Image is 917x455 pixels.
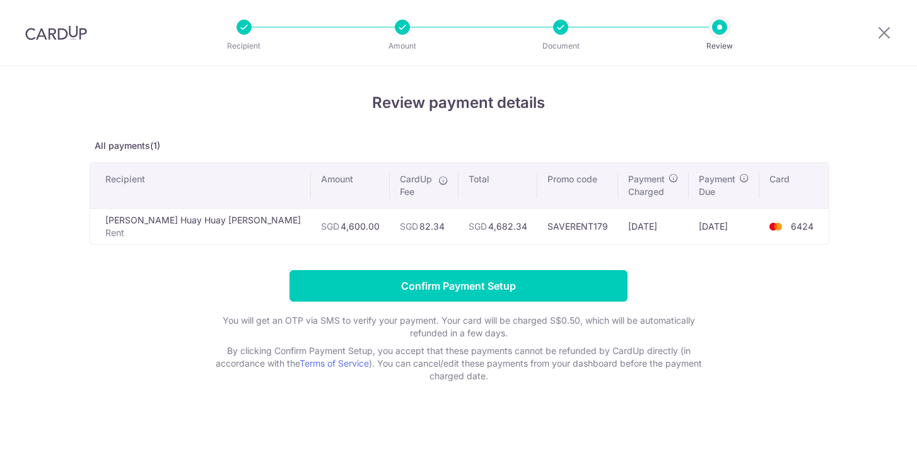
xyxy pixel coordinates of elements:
[321,221,339,232] span: SGD
[90,139,827,152] p: All payments(1)
[699,173,735,198] span: Payment Due
[537,208,618,244] td: SAVERENT179
[689,208,759,244] td: [DATE]
[289,270,628,302] input: Confirm Payment Setup
[673,40,766,52] p: Review
[90,163,311,208] th: Recipient
[311,208,390,244] td: 4,600.00
[206,345,711,382] p: By clicking Confirm Payment Setup, you accept that these payments cannot be refunded by CardUp di...
[197,40,291,52] p: Recipient
[458,163,537,208] th: Total
[300,358,369,369] a: Terms of Service
[206,314,711,340] p: You will get an OTP via SMS to verify your payment. Your card will be charged S$0.50, which will ...
[618,208,689,244] td: [DATE]
[390,208,458,244] td: 82.34
[514,40,607,52] p: Document
[537,163,618,208] th: Promo code
[400,221,418,232] span: SGD
[763,219,788,234] img: <span class="translation_missing" title="translation missing: en.account_steps.new_confirm_form.b...
[90,92,827,114] h4: Review payment details
[311,163,390,208] th: Amount
[90,208,311,244] td: [PERSON_NAME] Huay Huay [PERSON_NAME]
[628,173,665,198] span: Payment Charged
[791,221,814,232] span: 6424
[836,417,904,449] iframe: Opens a widget where you can find more information
[400,173,432,198] span: CardUp Fee
[759,163,829,208] th: Card
[356,40,449,52] p: Amount
[105,227,301,239] p: Rent
[25,25,87,40] img: CardUp
[458,208,537,244] td: 4,682.34
[469,221,487,232] span: SGD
